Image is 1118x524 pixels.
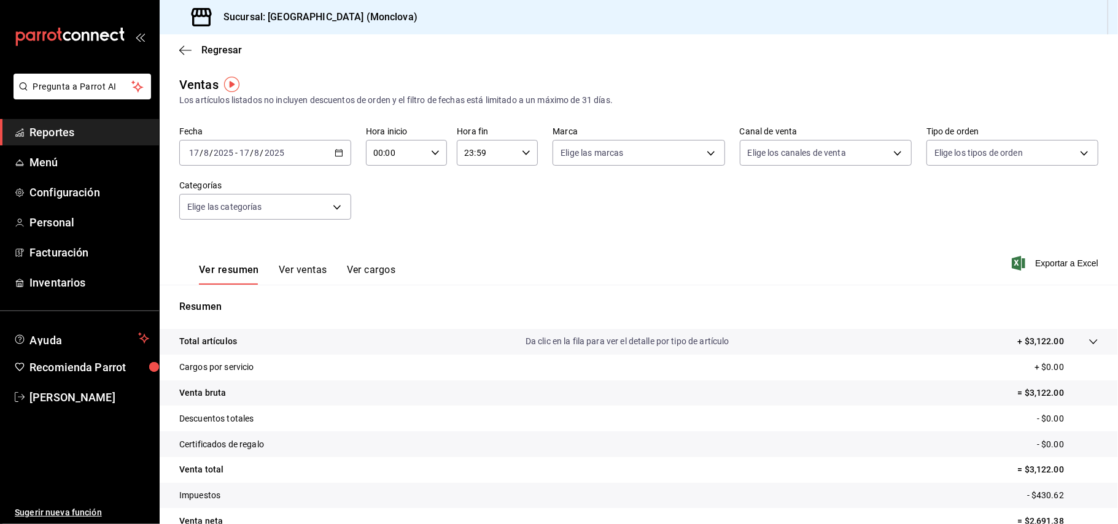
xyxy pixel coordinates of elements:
label: Marca [553,128,724,136]
label: Categorías [179,182,351,190]
input: -- [254,148,260,158]
span: / [209,148,213,158]
span: Sugerir nueva función [15,506,149,519]
input: ---- [213,148,234,158]
button: Pregunta a Parrot AI [14,74,151,99]
p: + $3,122.00 [1018,335,1064,348]
span: Elige los tipos de orden [934,147,1023,159]
span: Recomienda Parrot [29,359,149,376]
span: Pregunta a Parrot AI [33,80,132,93]
p: Da clic en la fila para ver el detalle por tipo de artículo [526,335,729,348]
input: -- [203,148,209,158]
label: Hora inicio [366,128,447,136]
p: - $0.00 [1037,412,1098,425]
p: + $0.00 [1035,361,1098,374]
span: Facturación [29,244,149,261]
label: Hora fin [457,128,538,136]
button: Exportar a Excel [1014,256,1098,271]
p: Venta bruta [179,387,226,399]
span: Regresar [201,44,242,56]
span: Inventarios [29,274,149,291]
p: Impuestos [179,489,220,502]
span: [PERSON_NAME] [29,389,149,406]
a: Pregunta a Parrot AI [9,89,151,102]
input: ---- [264,148,285,158]
span: - [235,148,238,158]
p: = $3,122.00 [1018,463,1098,476]
p: Descuentos totales [179,412,254,425]
div: Ventas [179,75,219,94]
p: = $3,122.00 [1018,387,1098,399]
span: Ayuda [29,331,133,345]
img: Tooltip marker [224,77,239,92]
label: Tipo de orden [926,128,1098,136]
p: Total artículos [179,335,237,348]
span: / [200,148,203,158]
span: Menú [29,154,149,171]
p: - $0.00 [1037,438,1098,451]
button: Ver cargos [347,264,396,285]
button: Ver resumen [199,264,259,285]
p: - $430.62 [1027,489,1098,502]
p: Cargos por servicio [179,361,254,374]
button: Ver ventas [279,264,327,285]
h3: Sucursal: [GEOGRAPHIC_DATA] (Monclova) [214,10,417,25]
span: / [260,148,264,158]
label: Fecha [179,128,351,136]
input: -- [188,148,200,158]
span: / [250,148,254,158]
button: open_drawer_menu [135,32,145,42]
span: Elige los canales de venta [748,147,846,159]
span: Elige las categorías [187,201,262,213]
span: Reportes [29,124,149,141]
button: Regresar [179,44,242,56]
label: Canal de venta [740,128,912,136]
span: Configuración [29,184,149,201]
input: -- [239,148,250,158]
div: Los artículos listados no incluyen descuentos de orden y el filtro de fechas está limitado a un m... [179,94,1098,107]
div: navigation tabs [199,264,395,285]
span: Elige las marcas [561,147,623,159]
p: Resumen [179,299,1098,314]
p: Certificados de regalo [179,438,264,451]
span: Personal [29,214,149,231]
p: Venta total [179,463,223,476]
